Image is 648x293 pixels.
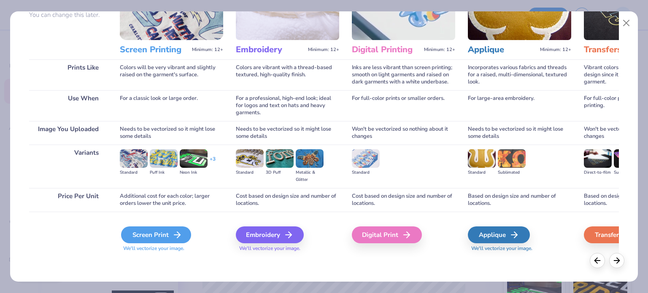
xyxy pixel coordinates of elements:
div: Transfers [584,226,646,243]
img: 3D Puff [266,149,294,168]
div: For a professional, high-end look; ideal for logos and text on hats and heavy garments. [236,90,339,121]
div: Supacolor [614,169,642,176]
h3: Applique [468,44,537,55]
div: Digital Print [352,226,422,243]
span: We'll vectorize your image. [468,245,571,252]
h3: Screen Printing [120,44,189,55]
div: + 3 [210,156,216,170]
div: For full-color prints or smaller orders. [352,90,455,121]
div: Metallic & Glitter [296,169,324,183]
div: Needs to be vectorized so it might lose some details [120,121,223,145]
div: Image You Uploaded [29,121,107,145]
div: Cost based on design size and number of locations. [352,188,455,212]
div: Standard [468,169,496,176]
div: Incorporates various fabrics and threads for a raised, multi-dimensional, textured look. [468,59,571,90]
div: Inks are less vibrant than screen printing; smooth on light garments and raised on dark garments ... [352,59,455,90]
button: Close [618,15,634,31]
div: Additional cost for each color; larger orders lower the unit price. [120,188,223,212]
div: Prints Like [29,59,107,90]
img: Standard [120,149,148,168]
h3: Digital Printing [352,44,421,55]
img: Standard [236,149,264,168]
div: Variants [29,145,107,188]
div: Won't be vectorized so nothing about it changes [352,121,455,145]
div: Price Per Unit [29,188,107,212]
div: Sublimated [498,169,526,176]
div: Screen Print [121,226,191,243]
div: Cost based on design size and number of locations. [236,188,339,212]
img: Standard [468,149,496,168]
div: 3D Puff [266,169,294,176]
div: Embroidery [236,226,304,243]
span: Minimum: 12+ [540,47,571,53]
div: Neon Ink [180,169,208,176]
div: For a classic look or large order. [120,90,223,121]
div: Colors are vibrant with a thread-based textured, high-quality finish. [236,59,339,90]
img: Direct-to-film [584,149,612,168]
div: Standard [352,169,380,176]
div: Standard [236,169,264,176]
span: We'll vectorize your image. [236,245,339,252]
span: Minimum: 12+ [192,47,223,53]
img: Supacolor [614,149,642,168]
span: Minimum: 12+ [424,47,455,53]
div: Puff Ink [150,169,178,176]
div: For large-area embroidery. [468,90,571,121]
div: Colors will be very vibrant and slightly raised on the garment's surface. [120,59,223,90]
div: Standard [120,169,148,176]
div: Applique [468,226,530,243]
img: Sublimated [498,149,526,168]
span: We'll vectorize your image. [120,245,223,252]
div: Direct-to-film [584,169,612,176]
img: Puff Ink [150,149,178,168]
p: You can change this later. [29,11,107,19]
h3: Embroidery [236,44,305,55]
img: Standard [352,149,380,168]
span: Minimum: 12+ [308,47,339,53]
div: Based on design size and number of locations. [468,188,571,212]
div: Needs to be vectorized so it might lose some details [468,121,571,145]
div: Needs to be vectorized so it might lose some details [236,121,339,145]
img: Metallic & Glitter [296,149,324,168]
img: Neon Ink [180,149,208,168]
div: Use When [29,90,107,121]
